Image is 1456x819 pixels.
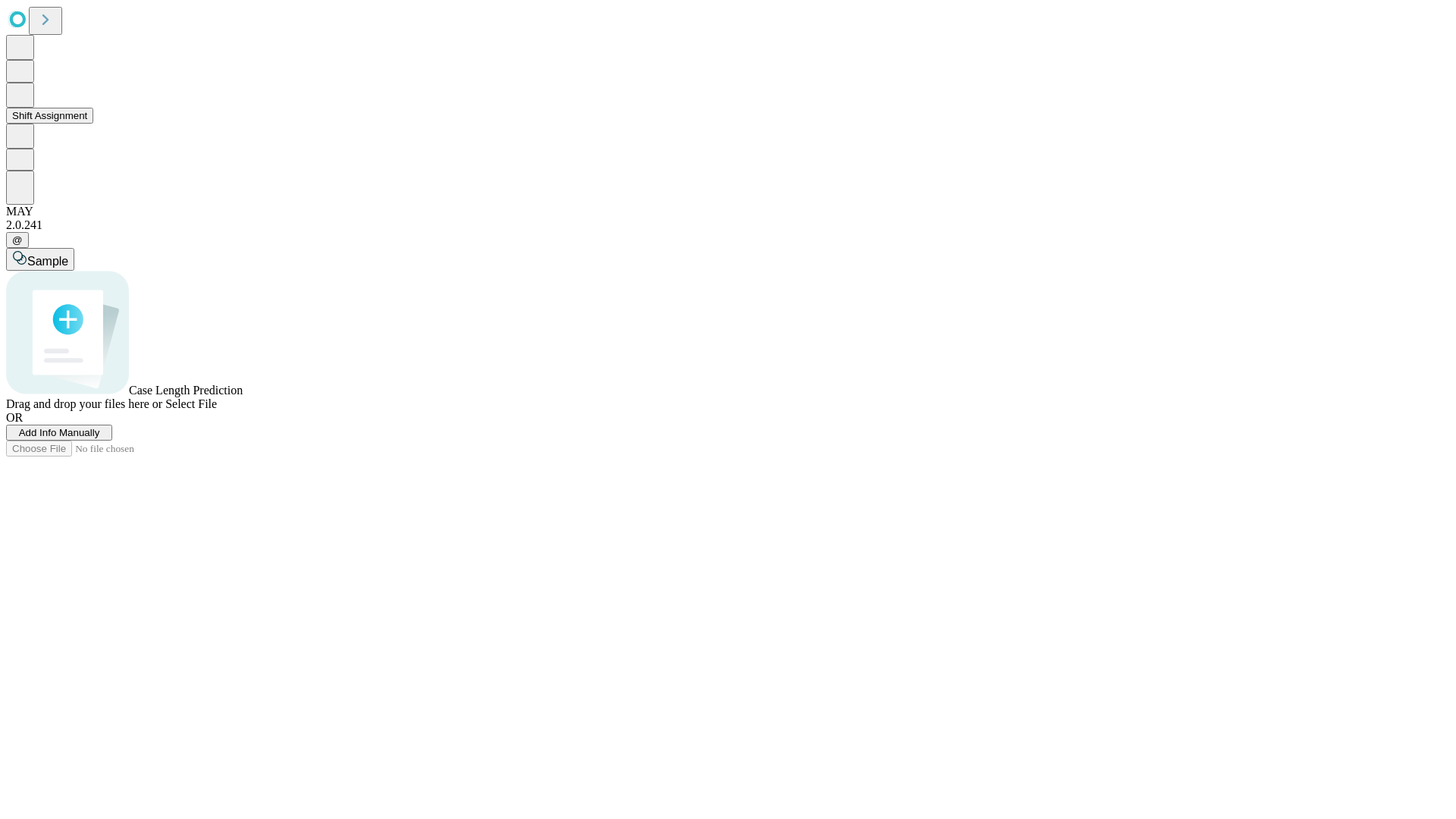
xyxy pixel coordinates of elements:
[6,248,74,271] button: Sample
[6,397,162,410] span: Drag and drop your files here or
[165,397,217,410] span: Select File
[129,384,243,397] span: Case Length Prediction
[6,425,112,441] button: Add Info Manually
[6,411,23,424] span: OR
[27,255,68,268] span: Sample
[19,427,100,438] span: Add Info Manually
[6,232,29,248] button: @
[12,234,23,246] span: @
[6,108,93,124] button: Shift Assignment
[6,205,1450,218] div: MAY
[6,218,1450,232] div: 2.0.241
